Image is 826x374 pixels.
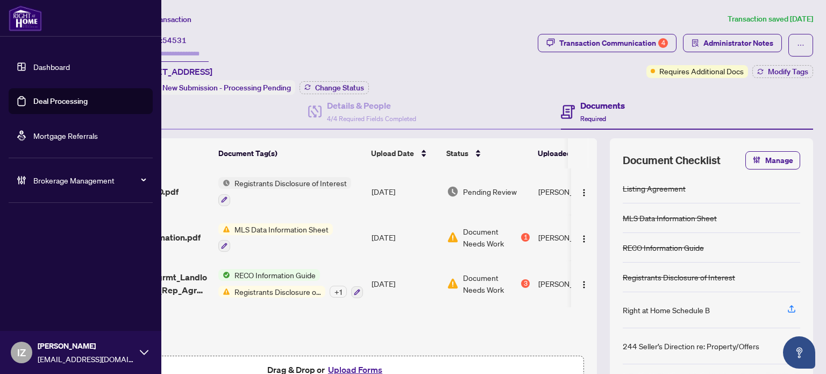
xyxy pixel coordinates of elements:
[623,182,686,194] div: Listing Agreement
[575,275,593,292] button: Logo
[367,138,442,168] th: Upload Date
[230,269,320,281] span: RECO Information Guide
[575,183,593,200] button: Logo
[162,36,187,45] span: 54531
[463,186,517,197] span: Pending Review
[538,34,677,52] button: Transaction Communication4
[218,223,230,235] img: Status Icon
[133,80,295,95] div: Status:
[214,138,367,168] th: Document Tag(s)
[38,340,134,352] span: [PERSON_NAME]
[38,353,134,365] span: [EMAIL_ADDRESS][DOMAIN_NAME]
[367,260,443,307] td: [DATE]
[327,99,416,112] h4: Details & People
[442,138,533,168] th: Status
[327,115,416,123] span: 4/4 Required Fields Completed
[580,115,606,123] span: Required
[521,279,530,288] div: 3
[692,39,699,47] span: solution
[17,345,26,360] span: IZ
[797,41,804,49] span: ellipsis
[580,280,588,289] img: Logo
[745,151,800,170] button: Manage
[33,96,88,106] a: Deal Processing
[521,233,530,242] div: 1
[230,177,351,189] span: Registrants Disclosure of Interest
[463,272,519,295] span: Document Needs Work
[728,13,813,25] article: Transaction saved [DATE]
[230,286,325,298] span: Registrants Disclosure of Interest
[33,131,98,140] a: Mortgage Referrals
[623,271,735,283] div: Registrants Disclosure of Interest
[575,229,593,246] button: Logo
[534,215,615,261] td: [PERSON_NAME]
[765,152,793,169] span: Manage
[218,269,230,281] img: Status Icon
[559,34,668,52] div: Transaction Communication
[703,34,773,52] span: Administrator Notes
[447,231,459,243] img: Document Status
[463,225,519,249] span: Document Needs Work
[534,168,615,215] td: [PERSON_NAME]
[623,340,759,352] div: 244 Seller’s Direction re: Property/Offers
[330,286,347,298] div: + 1
[446,147,468,159] span: Status
[658,38,668,48] div: 4
[447,186,459,197] img: Document Status
[162,83,291,93] span: New Submission - Processing Pending
[623,212,717,224] div: MLS Data Information Sheet
[371,147,414,159] span: Upload Date
[580,235,588,243] img: Logo
[783,336,815,369] button: Open asap
[752,65,813,78] button: Modify Tags
[683,34,782,52] button: Administrator Notes
[33,62,70,72] a: Dashboard
[623,153,721,168] span: Document Checklist
[447,278,459,290] img: Document Status
[534,260,615,307] td: [PERSON_NAME]
[218,177,351,206] button: Status IconRegistrants Disclosure of Interest
[580,188,588,197] img: Logo
[623,304,710,316] div: Right at Home Schedule B
[134,15,191,24] span: View Transaction
[533,138,614,168] th: Uploaded By
[768,68,808,75] span: Modify Tags
[218,286,230,298] img: Status Icon
[218,177,230,189] img: Status Icon
[133,65,212,78] span: [STREET_ADDRESS]
[367,168,443,215] td: [DATE]
[659,65,744,77] span: Requires Additional Docs
[300,81,369,94] button: Change Status
[230,223,333,235] span: MLS Data Information Sheet
[367,215,443,261] td: [DATE]
[623,242,704,253] div: RECO Information Guide
[218,223,333,252] button: Status IconMLS Data Information Sheet
[315,84,364,91] span: Change Status
[9,5,42,31] img: logo
[218,269,363,298] button: Status IconRECO Information GuideStatus IconRegistrants Disclosure of Interest+1
[33,174,145,186] span: Brokerage Management
[580,99,625,112] h4: Documents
